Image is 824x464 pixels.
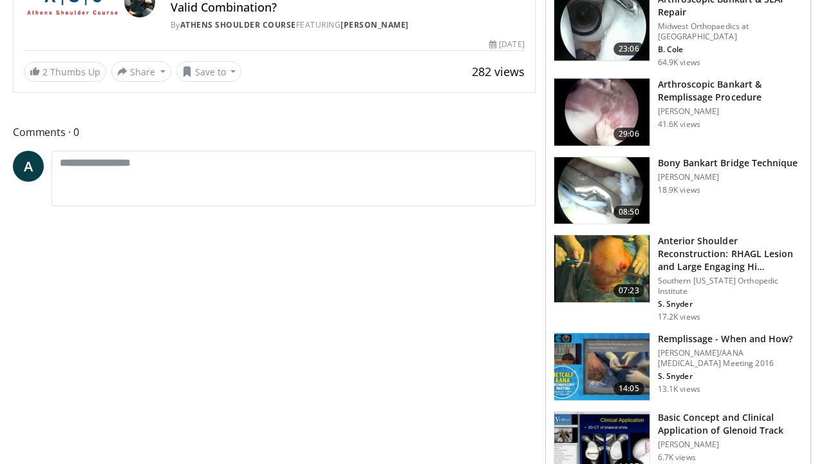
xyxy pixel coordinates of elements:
[658,440,803,450] p: [PERSON_NAME]
[613,382,644,395] span: 14:05
[658,348,803,369] p: [PERSON_NAME]/AANA [MEDICAL_DATA] Meeting 2016
[554,157,803,225] a: 08:50 Bony Bankart Bridge Technique [PERSON_NAME] 18.9K views
[658,119,700,130] p: 41.6K views
[658,185,700,195] p: 18.9K views
[554,235,803,322] a: 07:23 Anterior Shoulder Reconstruction: RHAGL Lesion and Large Engaging Hi… Southern [US_STATE] O...
[13,124,536,140] span: Comments 0
[658,312,700,322] p: 17.2K views
[658,371,803,382] p: S. Snyder
[658,299,803,309] p: S. Snyder
[613,128,644,140] span: 29:06
[554,333,650,400] img: cc5fba1d-2d7b-421f-adfe-76ca945aee75.150x105_q85_crop-smart_upscale.jpg
[554,235,650,302] img: eolv1L8ZdYrFVOcH4xMDoxOjBrO-I4W8.150x105_q85_crop-smart_upscale.jpg
[658,384,700,394] p: 13.1K views
[658,172,798,182] p: [PERSON_NAME]
[658,44,803,55] p: B. Cole
[489,39,524,50] div: [DATE]
[658,452,696,463] p: 6.7K views
[554,333,803,401] a: 14:05 Remplissage - When and How? [PERSON_NAME]/AANA [MEDICAL_DATA] Meeting 2016 S. Snyder 13.1K ...
[613,284,644,297] span: 07:23
[341,19,409,30] a: [PERSON_NAME]
[554,157,650,224] img: 280119_0004_1.png.150x105_q85_crop-smart_upscale.jpg
[111,61,171,82] button: Share
[658,235,803,273] h3: Anterior Shoulder Reconstruction: RHAGL Lesion and Large Engaging Hi…
[176,61,242,82] button: Save to
[171,19,525,31] div: By FEATURING
[658,276,803,296] p: Southern [US_STATE] Orthopedic Institute
[42,66,48,78] span: 2
[658,21,803,42] p: Midwest Orthopaedics at [GEOGRAPHIC_DATA]
[613,43,644,55] span: 23:06
[658,157,798,169] h3: Bony Bankart Bridge Technique
[554,78,803,146] a: 29:06 Arthroscopic Bankart & Remplissage Procedure [PERSON_NAME] 41.6K views
[554,79,650,146] img: wolf_3.png.150x105_q85_crop-smart_upscale.jpg
[180,19,296,30] a: Athens Shoulder Course
[24,62,106,82] a: 2 Thumbs Up
[658,411,803,437] h3: Basic Concept and Clinical Application of Glenoid Track
[658,333,803,345] h3: Remplissage - When and How?
[13,151,44,182] a: A
[658,78,803,104] h3: Arthroscopic Bankart & Remplissage Procedure
[658,106,803,117] p: [PERSON_NAME]
[613,206,644,218] span: 08:50
[472,64,525,79] span: 282 views
[658,57,700,68] p: 64.9K views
